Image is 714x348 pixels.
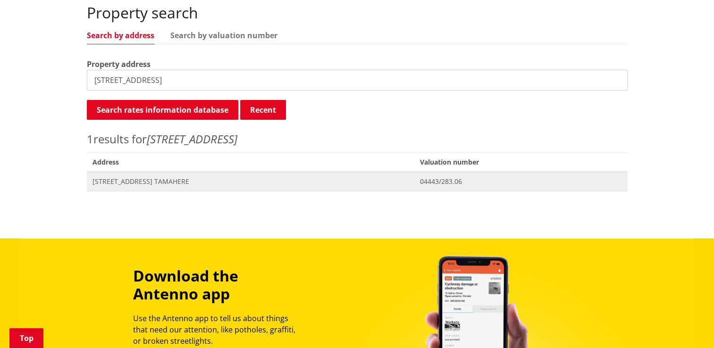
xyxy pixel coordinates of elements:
label: Property address [87,58,151,70]
h3: Download the Antenno app [133,267,304,303]
span: 04443/283.06 [420,177,622,186]
p: results for [87,131,628,148]
em: [STREET_ADDRESS] [147,131,237,147]
a: [STREET_ADDRESS] TAMAHERE 04443/283.06 [87,172,628,191]
a: Search by address [87,32,154,39]
iframe: Messenger Launcher [671,308,705,342]
button: Search rates information database [87,100,238,120]
h2: Property search [87,4,628,22]
button: Recent [240,100,286,120]
a: Search by valuation number [170,32,277,39]
span: 1 [87,131,93,147]
input: e.g. Duke Street NGARUAWAHIA [87,70,628,91]
a: Top [9,328,43,348]
span: Address [87,152,414,172]
span: Valuation number [414,152,628,172]
p: Use the Antenno app to tell us about things that need our attention, like potholes, graffiti, or ... [133,313,304,347]
span: [STREET_ADDRESS] TAMAHERE [92,177,409,186]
